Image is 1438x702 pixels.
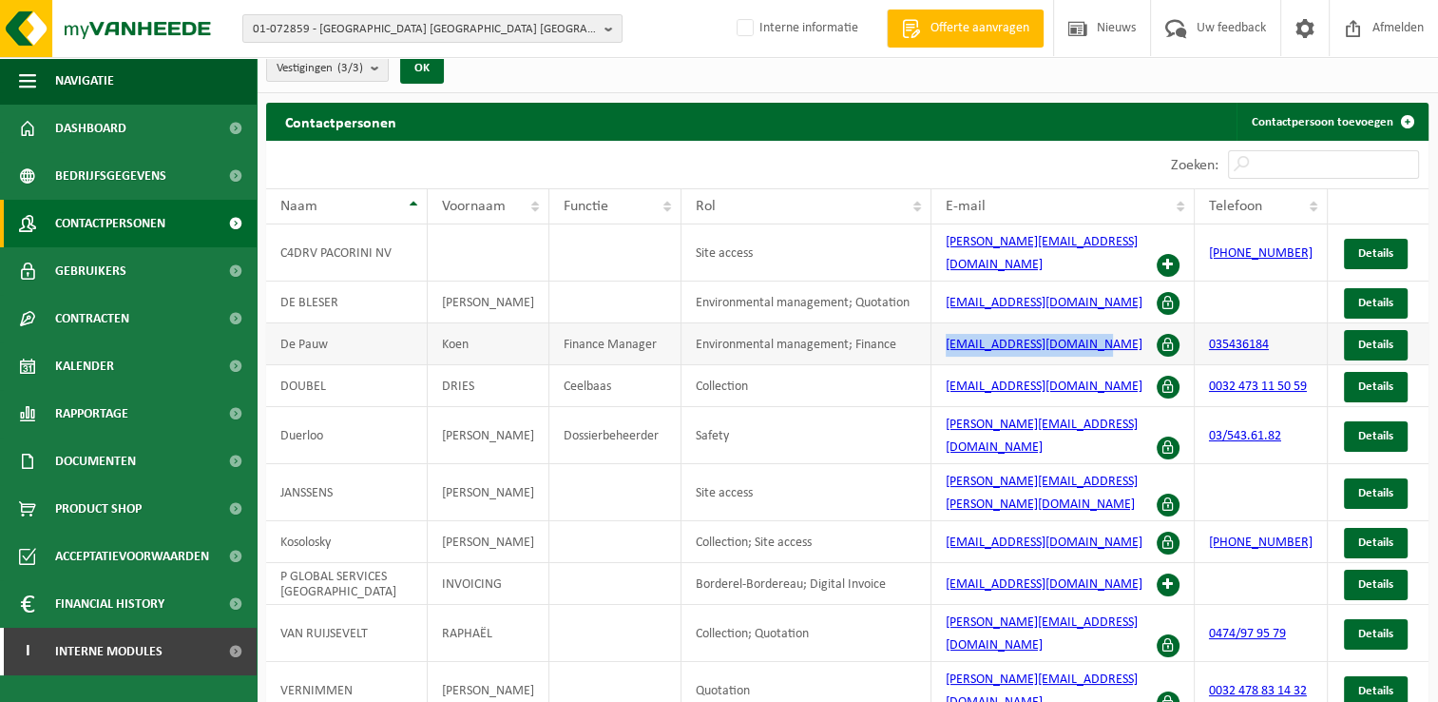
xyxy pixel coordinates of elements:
[266,53,389,82] button: Vestigingen(3/3)
[266,282,428,323] td: DE BLESER
[55,200,165,247] span: Contactpersonen
[733,14,858,43] label: Interne informatie
[549,323,681,365] td: Finance Manager
[1358,380,1393,393] span: Details
[55,57,114,105] span: Navigatie
[266,323,428,365] td: De Pauw
[400,53,444,84] button: OK
[55,105,126,152] span: Dashboard
[1358,578,1393,591] span: Details
[1209,380,1307,394] a: 0032 473 11 50 59
[1344,619,1408,650] a: Details
[266,464,428,521] td: JANSSENS
[337,62,363,74] count: (3/3)
[428,282,549,323] td: [PERSON_NAME]
[946,418,1138,455] a: [PERSON_NAME][EMAIL_ADDRESS][DOMAIN_NAME]
[681,521,931,563] td: Collection; Site access
[266,407,428,464] td: Duerloo
[55,485,142,533] span: Product Shop
[1358,339,1393,351] span: Details
[1344,372,1408,402] a: Details
[946,199,986,214] span: E-mail
[681,365,931,407] td: Collection
[428,464,549,521] td: [PERSON_NAME]
[55,295,129,342] span: Contracten
[946,380,1142,394] a: [EMAIL_ADDRESS][DOMAIN_NAME]
[55,533,209,580] span: Acceptatievoorwaarden
[242,14,623,43] button: 01-072859 - [GEOGRAPHIC_DATA] [GEOGRAPHIC_DATA] [GEOGRAPHIC_DATA] - [GEOGRAPHIC_DATA]
[428,605,549,662] td: RAPHAËL
[266,521,428,563] td: Kosolosky
[1209,627,1286,641] a: 0474/97 95 79
[266,365,428,407] td: DOUBEL
[1209,684,1307,698] a: 0032 478 83 14 32
[1358,628,1393,640] span: Details
[1209,246,1313,261] a: [PHONE_NUMBER]
[946,577,1142,592] a: [EMAIL_ADDRESS][DOMAIN_NAME]
[1344,330,1408,361] a: Details
[1344,288,1408,319] a: Details
[428,563,549,605] td: INVOICING
[1344,421,1408,452] a: Details
[946,475,1138,512] a: [PERSON_NAME][EMAIL_ADDRESS][PERSON_NAME][DOMAIN_NAME]
[55,580,164,628] span: Financial History
[946,536,1142,550] a: [EMAIL_ADDRESS][DOMAIN_NAME]
[1344,528,1408,558] a: Details
[696,199,716,214] span: Rol
[1358,685,1393,697] span: Details
[253,15,597,44] span: 01-072859 - [GEOGRAPHIC_DATA] [GEOGRAPHIC_DATA] [GEOGRAPHIC_DATA] - [GEOGRAPHIC_DATA]
[564,199,608,214] span: Functie
[266,224,428,282] td: C4DRV PACORINI NV
[1344,478,1408,509] a: Details
[428,365,549,407] td: DRIES
[1358,487,1393,499] span: Details
[549,407,681,464] td: Dossierbeheerder
[946,296,1142,310] a: [EMAIL_ADDRESS][DOMAIN_NAME]
[55,438,136,485] span: Documenten
[681,563,931,605] td: Borderel-Bordereau; Digital Invoice
[681,605,931,662] td: Collection; Quotation
[1344,570,1408,600] a: Details
[681,224,931,282] td: Site access
[428,407,549,464] td: [PERSON_NAME]
[681,407,931,464] td: Safety
[1358,247,1393,260] span: Details
[1358,297,1393,309] span: Details
[55,342,114,390] span: Kalender
[1209,338,1269,352] a: 035436184
[428,521,549,563] td: [PERSON_NAME]
[55,628,163,675] span: Interne modules
[266,103,415,140] h2: Contactpersonen
[681,323,931,365] td: Environmental management; Finance
[55,390,128,438] span: Rapportage
[55,247,126,295] span: Gebruikers
[266,563,428,605] td: P GLOBAL SERVICES [GEOGRAPHIC_DATA]
[549,365,681,407] td: Ceelbaas
[681,282,931,323] td: Environmental management; Quotation
[946,615,1138,653] a: [PERSON_NAME][EMAIL_ADDRESS][DOMAIN_NAME]
[277,54,363,83] span: Vestigingen
[280,199,317,214] span: Naam
[1209,199,1262,214] span: Telefoon
[442,199,506,214] span: Voornaam
[19,628,36,675] span: I
[681,464,931,521] td: Site access
[1344,239,1408,269] a: Details
[1209,536,1313,550] a: [PHONE_NUMBER]
[55,152,166,200] span: Bedrijfsgegevens
[1171,158,1218,173] label: Zoeken:
[266,605,428,662] td: VAN RUIJSEVELT
[926,19,1034,38] span: Offerte aanvragen
[428,323,549,365] td: Koen
[887,10,1044,48] a: Offerte aanvragen
[946,235,1138,272] a: [PERSON_NAME][EMAIL_ADDRESS][DOMAIN_NAME]
[946,338,1142,352] a: [EMAIL_ADDRESS][DOMAIN_NAME]
[1237,103,1427,141] a: Contactpersoon toevoegen
[1209,429,1281,443] a: 03/543.61.82
[1358,430,1393,442] span: Details
[1358,536,1393,549] span: Details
